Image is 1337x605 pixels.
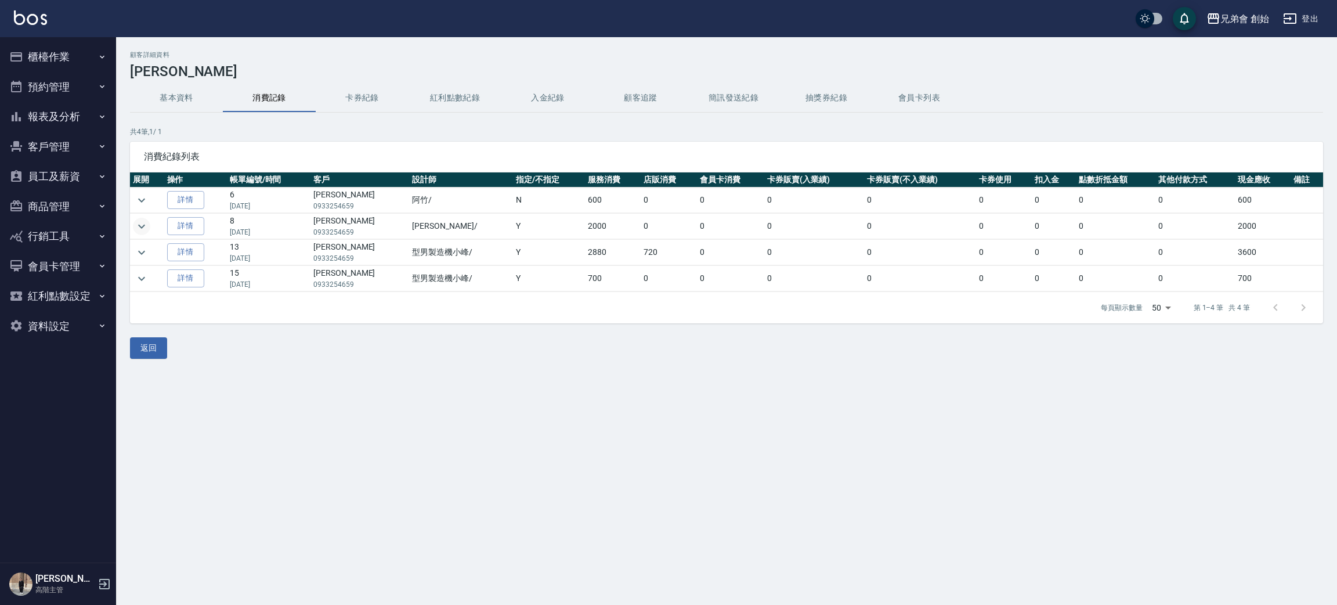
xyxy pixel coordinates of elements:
button: expand row [133,218,150,235]
button: 兄弟會 創始 [1202,7,1274,31]
div: 50 [1147,292,1175,323]
td: 0 [864,266,975,291]
button: 入金紀錄 [501,84,594,112]
td: [PERSON_NAME] [310,188,409,213]
th: 其他付款方式 [1155,172,1235,188]
td: 0 [864,188,975,213]
img: Logo [14,10,47,25]
p: [DATE] [230,227,308,237]
button: 紅利點數紀錄 [409,84,501,112]
p: 共 4 筆, 1 / 1 [130,127,1323,137]
th: 設計師 [409,172,513,188]
p: [DATE] [230,279,308,290]
th: 客戶 [310,172,409,188]
button: expand row [133,270,150,287]
p: [DATE] [230,253,308,264]
th: 帳單編號/時間 [227,172,310,188]
h3: [PERSON_NAME] [130,63,1323,80]
td: [PERSON_NAME] [310,214,409,239]
td: 0 [1155,266,1235,291]
th: 店販消費 [641,172,696,188]
th: 現金應收 [1235,172,1291,188]
p: 第 1–4 筆 共 4 筆 [1194,302,1250,313]
th: 服務消費 [585,172,641,188]
td: 0 [764,214,864,239]
button: 顧客追蹤 [594,84,687,112]
p: 每頁顯示數量 [1101,302,1143,313]
button: 登出 [1278,8,1323,30]
td: 0 [764,188,864,213]
td: 3600 [1235,240,1291,265]
th: 卡券使用 [976,172,1032,188]
button: 客戶管理 [5,132,111,162]
td: 0 [697,214,765,239]
button: 返回 [130,337,167,359]
td: 2880 [585,240,641,265]
th: 扣入金 [1032,172,1076,188]
td: 0 [641,214,696,239]
p: 高階主管 [35,585,95,595]
td: [PERSON_NAME] [310,266,409,291]
button: 櫃檯作業 [5,42,111,72]
td: 0 [976,214,1032,239]
h2: 顧客詳細資料 [130,51,1323,59]
a: 詳情 [167,217,204,235]
button: 資料設定 [5,311,111,341]
td: 0 [864,240,975,265]
td: 0 [1076,188,1155,213]
button: 會員卡列表 [873,84,966,112]
button: expand row [133,192,150,209]
button: 員工及薪資 [5,161,111,192]
a: 詳情 [167,243,204,261]
button: 報表及分析 [5,102,111,132]
button: 紅利點數設定 [5,281,111,311]
td: 0 [864,214,975,239]
td: 0 [641,266,696,291]
td: 0 [1032,240,1076,265]
td: 0 [976,240,1032,265]
button: expand row [133,244,150,261]
a: 詳情 [167,269,204,287]
td: 700 [585,266,641,291]
th: 展開 [130,172,164,188]
td: Y [513,240,585,265]
h5: [PERSON_NAME] [35,573,95,585]
td: 0 [764,240,864,265]
button: 卡券紀錄 [316,84,409,112]
p: [DATE] [230,201,308,211]
td: [PERSON_NAME] [310,240,409,265]
td: 15 [227,266,310,291]
td: 0 [697,188,765,213]
span: 消費紀錄列表 [144,151,1309,163]
td: 6 [227,188,310,213]
td: 0 [976,266,1032,291]
td: 0 [1032,266,1076,291]
td: 0 [1155,214,1235,239]
td: Y [513,214,585,239]
p: 0933254659 [313,279,406,290]
td: 0 [976,188,1032,213]
td: 型男製造機小峰 / [409,266,513,291]
td: 0 [641,188,696,213]
th: 卡券販賣(不入業績) [864,172,975,188]
button: 抽獎券紀錄 [780,84,873,112]
td: Y [513,266,585,291]
div: 兄弟會 創始 [1220,12,1269,26]
td: 0 [1076,266,1155,291]
button: 會員卡管理 [5,251,111,282]
td: 600 [1235,188,1291,213]
td: 0 [697,240,765,265]
button: 簡訊發送紀錄 [687,84,780,112]
button: 基本資料 [130,84,223,112]
td: 0 [1032,214,1076,239]
th: 指定/不指定 [513,172,585,188]
td: 2000 [585,214,641,239]
td: 0 [1155,188,1235,213]
td: [PERSON_NAME] / [409,214,513,239]
td: 0 [1076,240,1155,265]
th: 點數折抵金額 [1076,172,1155,188]
button: 預約管理 [5,72,111,102]
td: N [513,188,585,213]
td: 阿竹 / [409,188,513,213]
td: 8 [227,214,310,239]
